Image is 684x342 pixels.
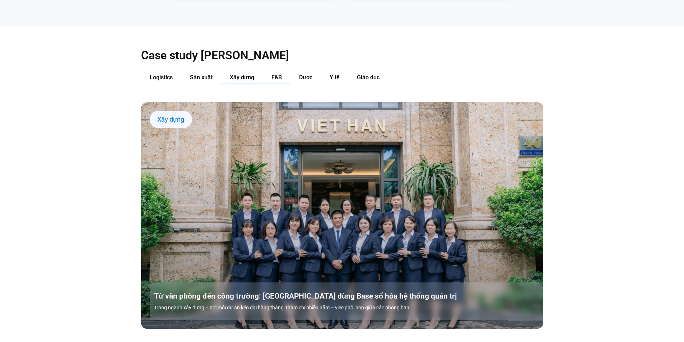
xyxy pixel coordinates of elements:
a: Từ văn phòng đến công trường: [GEOGRAPHIC_DATA] dùng Base số hóa hệ thống quản trị [154,291,548,301]
span: Logistics [150,74,173,81]
span: Sản xuất [190,74,213,81]
span: F&B [271,74,282,81]
span: Y tế [330,74,340,81]
p: Trong ngành xây dựng – nơi mỗi dự án kéo dài hàng tháng, thậm chí nhiều năm – việc phối hợp giữa ... [154,304,548,311]
span: Giáo dục [357,74,380,81]
div: Xây dựng [150,111,192,128]
span: Xây dựng [230,74,254,81]
span: Dược [299,74,312,81]
h2: Case study [PERSON_NAME] [141,48,543,62]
